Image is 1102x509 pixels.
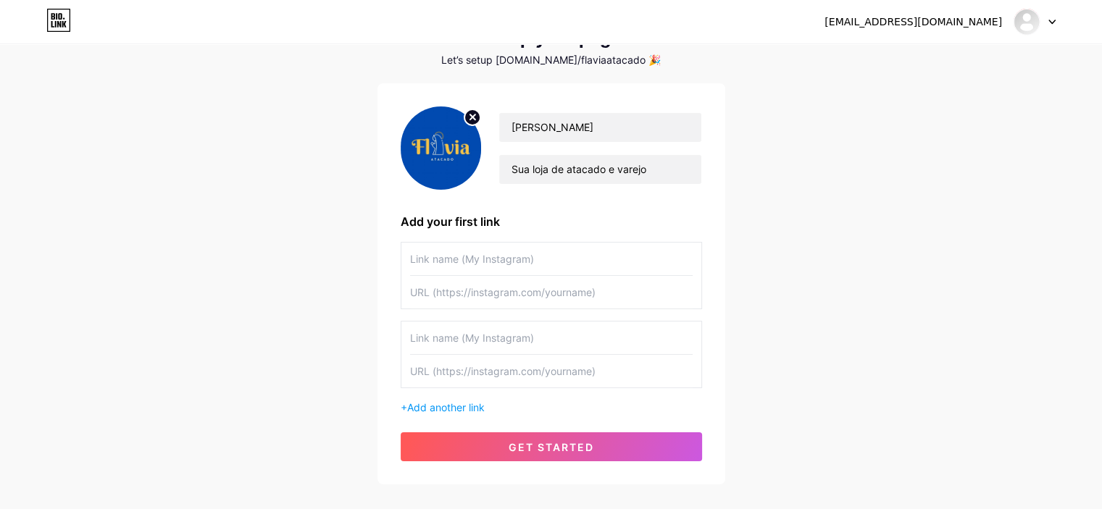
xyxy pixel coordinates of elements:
img: flaviaatacado [1013,8,1040,35]
input: URL (https://instagram.com/yourname) [410,276,693,308]
img: profile pic [401,106,482,190]
input: Link name (My Instagram) [410,243,693,275]
div: + [401,400,702,415]
div: Let’s setup [DOMAIN_NAME]/flaviaatacado 🎉 [377,54,725,66]
div: [EMAIL_ADDRESS][DOMAIN_NAME] [825,14,1002,30]
input: URL (https://instagram.com/yourname) [410,355,693,387]
span: get started [509,441,594,453]
input: bio [499,155,701,184]
span: Add another link [407,401,485,413]
input: Link name (My Instagram) [410,321,693,354]
input: Your name [499,113,701,142]
div: Add your first link [401,213,702,230]
button: get started [401,432,702,461]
